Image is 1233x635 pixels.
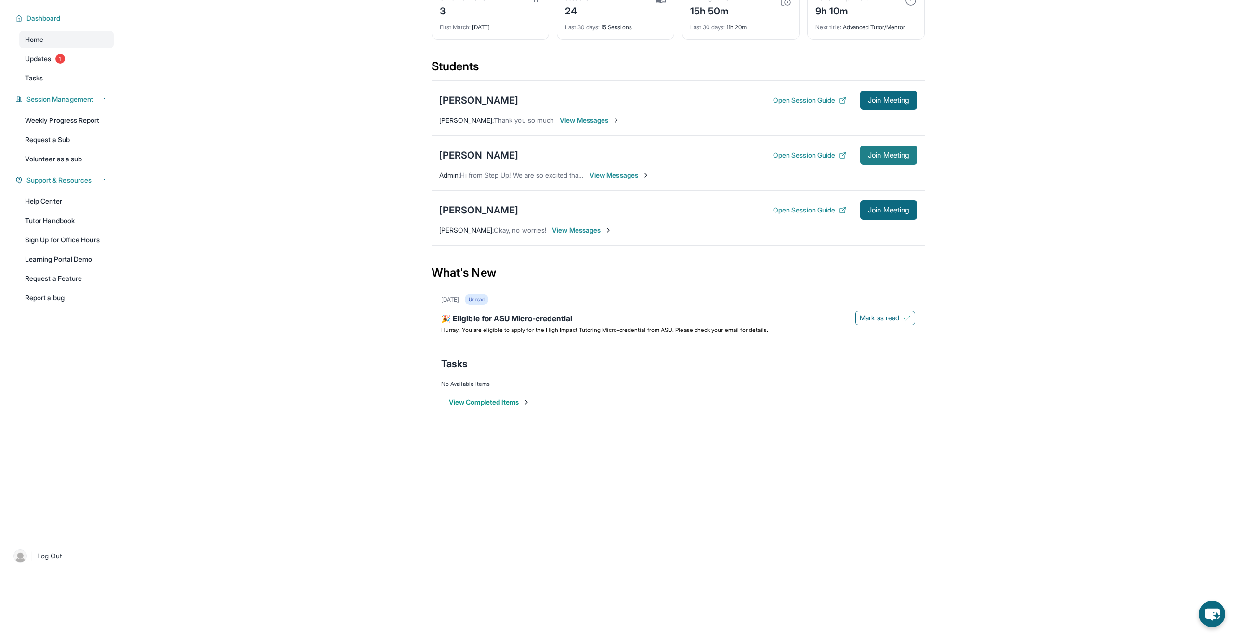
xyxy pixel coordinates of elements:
[460,171,1227,179] span: Hi from Step Up! We are so excited that you are matched with one another. Please use this space t...
[19,270,114,287] a: Request a Feature
[19,150,114,168] a: Volunteer as a sub
[19,69,114,87] a: Tasks
[565,2,589,18] div: 24
[604,226,612,234] img: Chevron-Right
[25,54,52,64] span: Updates
[868,207,909,213] span: Join Meeting
[441,296,459,304] div: [DATE]
[19,193,114,210] a: Help Center
[494,226,546,234] span: Okay, no worries!
[26,94,93,104] span: Session Management
[432,251,925,294] div: What's New
[439,93,518,107] div: [PERSON_NAME]
[439,226,494,234] span: [PERSON_NAME] :
[560,116,620,125] span: View Messages
[13,549,27,563] img: user-img
[552,225,612,235] span: View Messages
[441,380,915,388] div: No Available Items
[773,95,847,105] button: Open Session Guide
[439,116,494,124] span: [PERSON_NAME] :
[860,200,917,220] button: Join Meeting
[55,54,65,64] span: 1
[10,545,114,567] a: |Log Out
[31,550,33,562] span: |
[19,131,114,148] a: Request a Sub
[868,97,909,103] span: Join Meeting
[690,24,725,31] span: Last 30 days :
[440,2,485,18] div: 3
[565,18,666,31] div: 15 Sessions
[441,313,915,326] div: 🎉 Eligible for ASU Micro-credential
[440,18,541,31] div: [DATE]
[642,172,650,179] img: Chevron-Right
[449,397,530,407] button: View Completed Items
[439,171,460,179] span: Admin :
[494,116,554,124] span: Thank you so much
[19,50,114,67] a: Updates1
[432,59,925,80] div: Students
[439,203,518,217] div: [PERSON_NAME]
[565,24,600,31] span: Last 30 days :
[19,212,114,229] a: Tutor Handbook
[868,152,909,158] span: Join Meeting
[903,314,911,322] img: Mark as read
[465,294,488,305] div: Unread
[19,289,114,306] a: Report a bug
[26,175,92,185] span: Support & Resources
[690,2,729,18] div: 15h 50m
[19,31,114,48] a: Home
[860,146,917,165] button: Join Meeting
[860,91,917,110] button: Join Meeting
[37,551,62,561] span: Log Out
[815,18,917,31] div: Advanced Tutor/Mentor
[19,112,114,129] a: Weekly Progress Report
[440,24,471,31] span: First Match :
[860,313,899,323] span: Mark as read
[590,171,650,180] span: View Messages
[19,231,114,249] a: Sign Up for Office Hours
[25,35,43,44] span: Home
[19,251,114,268] a: Learning Portal Demo
[26,13,61,23] span: Dashboard
[690,18,791,31] div: 11h 20m
[612,117,620,124] img: Chevron-Right
[773,150,847,160] button: Open Session Guide
[1199,601,1225,627] button: chat-button
[815,24,841,31] span: Next title :
[23,94,108,104] button: Session Management
[23,175,108,185] button: Support & Resources
[815,2,873,18] div: 9h 10m
[23,13,108,23] button: Dashboard
[25,73,43,83] span: Tasks
[773,205,847,215] button: Open Session Guide
[439,148,518,162] div: [PERSON_NAME]
[441,326,768,333] span: Hurray! You are eligible to apply for the High Impact Tutoring Micro-credential from ASU. Please ...
[855,311,915,325] button: Mark as read
[441,357,468,370] span: Tasks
